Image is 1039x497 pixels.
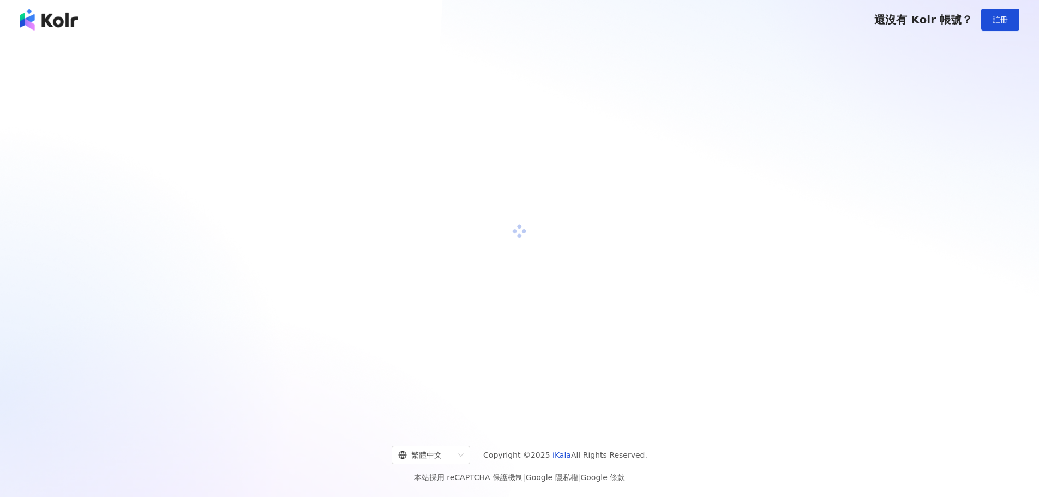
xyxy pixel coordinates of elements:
[398,446,454,464] div: 繁體中文
[580,473,625,482] a: Google 條款
[993,15,1008,24] span: 註冊
[874,13,972,26] span: 還沒有 Kolr 帳號？
[552,451,571,459] a: iKala
[981,9,1019,31] button: 註冊
[526,473,578,482] a: Google 隱私權
[414,471,625,484] span: 本站採用 reCAPTCHA 保護機制
[483,448,647,462] span: Copyright © 2025 All Rights Reserved.
[523,473,526,482] span: |
[20,9,78,31] img: logo
[578,473,581,482] span: |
